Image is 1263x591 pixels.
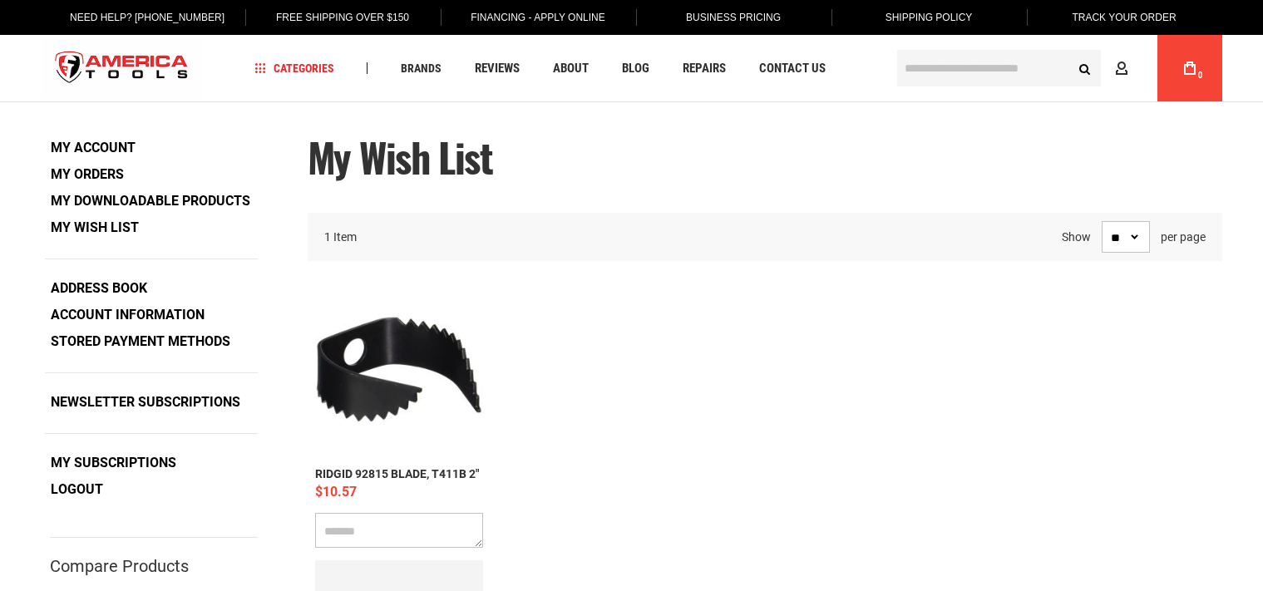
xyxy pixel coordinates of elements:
strong: Compare Products [50,559,189,574]
strong: Show [1062,230,1091,244]
a: Logout [45,477,109,502]
a: My Orders [45,162,130,187]
a: My Subscriptions [45,451,182,475]
span: Categories [254,62,334,74]
span: Repairs [683,62,726,75]
a: Stored Payment Methods [45,329,236,354]
span: 0 [1198,71,1203,80]
span: $10.57 [315,484,357,500]
a: Repairs [675,57,733,80]
a: store logo [42,37,203,100]
button: Search [1069,52,1101,84]
span: Reviews [475,62,520,75]
a: Categories [247,57,342,80]
a: My Account [45,135,141,160]
a: Contact Us [752,57,833,80]
span: About [553,62,589,75]
span: Shipping Policy [886,12,973,23]
a: Reviews [467,57,527,80]
a: 0 [1174,35,1206,101]
a: Blog [614,57,657,80]
span: My Wish List [308,127,493,186]
img: America Tools [42,37,203,100]
a: RIDGID 92815 BLADE, T411B 2" [315,285,483,457]
span: Blog [622,62,649,75]
a: RIDGID 92815 BLADE, T411B 2" [315,465,479,482]
span: 1 Item [324,230,357,244]
a: Newsletter Subscriptions [45,390,246,415]
a: Address Book [45,276,153,301]
a: My Downloadable Products [45,189,256,214]
span: Brands [401,62,442,74]
a: Account Information [45,303,210,328]
span: Contact Us [759,62,826,75]
strong: My Wish List [45,215,145,240]
span: per page [1161,230,1206,244]
a: About [545,57,596,80]
img: RIDGID 92815 BLADE, T411B 2" [315,285,483,453]
a: Brands [393,57,449,80]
